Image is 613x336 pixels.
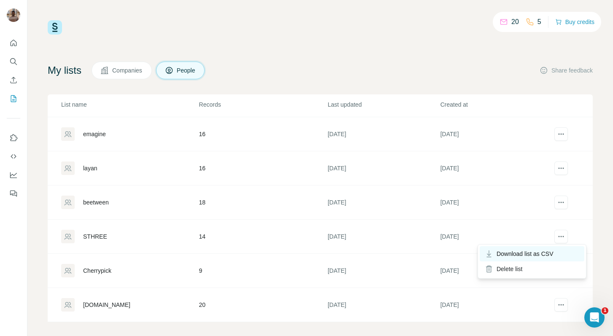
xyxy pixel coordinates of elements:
button: Use Surfe on LinkedIn [7,130,20,145]
button: Buy credits [555,16,594,28]
td: [DATE] [440,151,553,185]
div: STHREE [83,232,107,241]
h4: My lists [48,64,81,77]
button: Use Surfe API [7,149,20,164]
p: List name [61,100,198,109]
button: Quick start [7,35,20,51]
button: My lists [7,91,20,106]
span: Companies [112,66,143,75]
p: Last updated [328,100,440,109]
p: Records [199,100,327,109]
td: 14 [199,220,327,254]
td: [DATE] [440,288,553,322]
td: [DATE] [440,117,553,151]
td: 20 [199,288,327,322]
span: Download list as CSV [497,250,554,258]
td: [DATE] [327,288,440,322]
td: [DATE] [440,185,553,220]
td: 16 [199,151,327,185]
button: actions [554,161,568,175]
button: Feedback [7,186,20,201]
button: Search [7,54,20,69]
img: Avatar [7,8,20,22]
div: beetween [83,198,109,207]
td: [DATE] [440,220,553,254]
td: [DATE] [327,220,440,254]
div: Cherrypick [83,266,111,275]
iframe: Intercom live chat [584,307,605,328]
button: Share feedback [540,66,593,75]
div: emagine [83,130,106,138]
p: Created at [440,100,552,109]
td: 9 [199,254,327,288]
td: [DATE] [327,117,440,151]
td: 16 [199,117,327,151]
img: Surfe Logo [48,20,62,35]
td: [DATE] [327,151,440,185]
td: [DATE] [327,185,440,220]
td: [DATE] [440,254,553,288]
div: Delete list [480,261,584,277]
p: 20 [511,17,519,27]
span: People [177,66,196,75]
td: 18 [199,185,327,220]
button: actions [554,298,568,312]
button: actions [554,196,568,209]
button: actions [554,127,568,141]
button: Enrich CSV [7,73,20,88]
span: 1 [602,307,608,314]
button: actions [554,230,568,243]
p: 5 [537,17,541,27]
div: [DOMAIN_NAME] [83,301,130,309]
td: [DATE] [327,254,440,288]
button: Dashboard [7,167,20,183]
div: layan [83,164,97,172]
